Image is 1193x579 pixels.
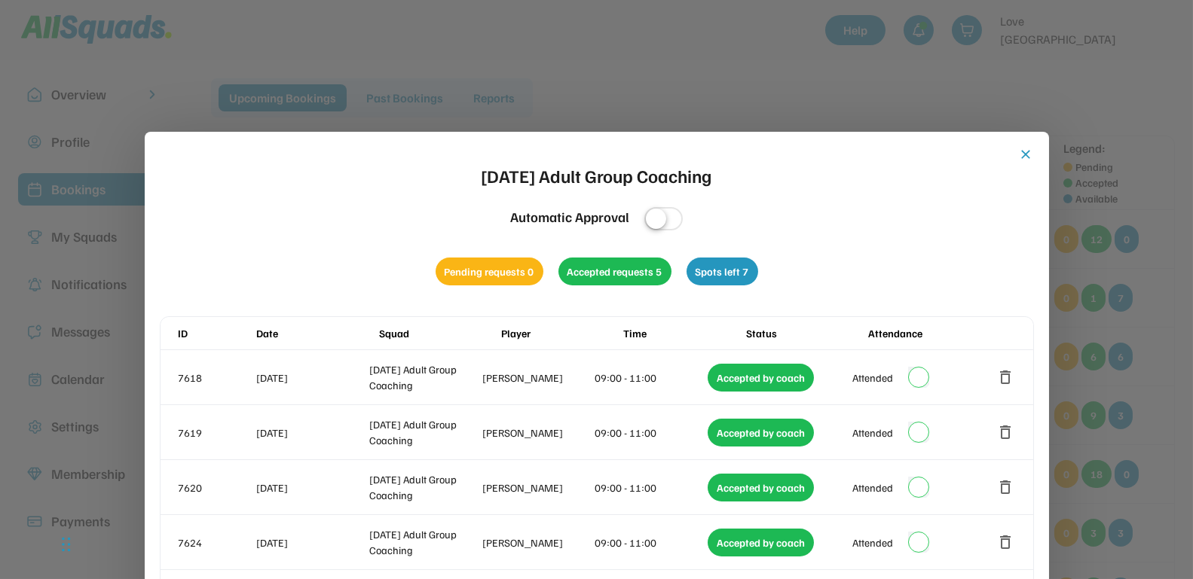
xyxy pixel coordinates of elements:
div: 09:00 - 11:00 [595,480,705,495]
div: Attended [852,480,893,495]
div: Spots left 7 [687,258,758,285]
div: [DATE] [257,370,367,385]
div: 7620 [179,480,254,495]
div: [DATE] [257,535,367,550]
div: Attendance [868,325,987,341]
div: Time [623,325,742,341]
button: delete [997,478,1015,496]
div: [DATE] Adult Group Coaching [369,526,479,558]
button: delete [997,423,1015,441]
div: [PERSON_NAME] [482,480,592,495]
div: 09:00 - 11:00 [595,370,705,385]
button: delete [997,533,1015,551]
div: ID [179,325,254,341]
div: 7619 [179,425,254,440]
div: Automatic Approval [510,207,629,227]
div: 09:00 - 11:00 [595,425,705,440]
div: Accepted by coach [708,474,814,501]
div: Accepted by coach [708,419,814,446]
div: [DATE] Adult Group Coaching [482,162,712,189]
button: close [1019,147,1034,162]
div: [DATE] Adult Group Coaching [369,361,479,393]
div: Attended [852,370,893,385]
div: Accepted by coach [708,529,814,556]
div: [PERSON_NAME] [482,425,592,440]
div: [PERSON_NAME] [482,370,592,385]
div: Attended [852,535,893,550]
div: 7624 [179,535,254,550]
div: [DATE] [257,425,367,440]
div: Attended [852,425,893,440]
div: [DATE] Adult Group Coaching [369,416,479,448]
div: Accepted by coach [708,364,814,392]
div: Squad [379,325,498,341]
div: Player [501,325,620,341]
div: 7618 [179,370,254,385]
div: [PERSON_NAME] [482,535,592,550]
div: [DATE] Adult Group Coaching [369,471,479,503]
button: delete [997,368,1015,386]
div: [DATE] [257,480,367,495]
div: 09:00 - 11:00 [595,535,705,550]
div: Status [746,325,865,341]
div: Accepted requests 5 [558,258,671,285]
div: Date [257,325,376,341]
div: Pending requests 0 [436,258,543,285]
